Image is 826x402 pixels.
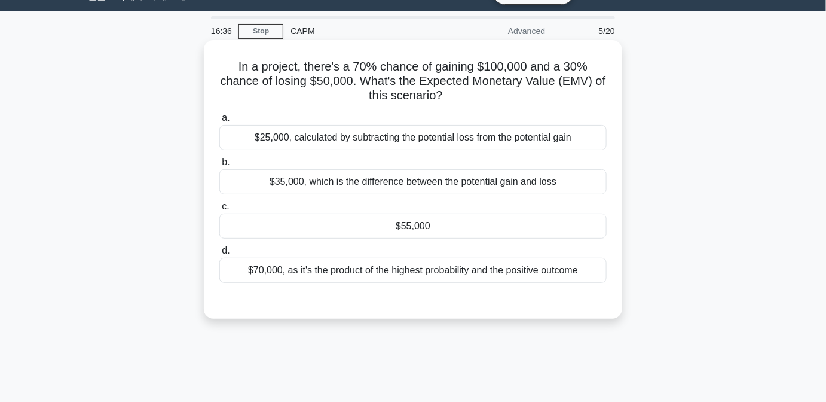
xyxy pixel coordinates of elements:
[219,258,607,283] div: $70,000, as it's the product of the highest probability and the positive outcome
[218,59,608,103] h5: In a project, there's a 70% chance of gaining $100,000 and a 30% chance of losing $50,000. What's...
[219,125,607,150] div: $25,000, calculated by subtracting the potential loss from the potential gain
[222,112,230,123] span: a.
[448,19,552,43] div: Advanced
[222,201,229,211] span: c.
[219,214,607,239] div: $55,000
[283,19,448,43] div: CAPM
[219,169,607,194] div: $35,000, which is the difference between the potential gain and loss
[222,245,230,255] span: d.
[552,19,622,43] div: 5/20
[204,19,238,43] div: 16:36
[238,24,283,39] a: Stop
[222,157,230,167] span: b.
